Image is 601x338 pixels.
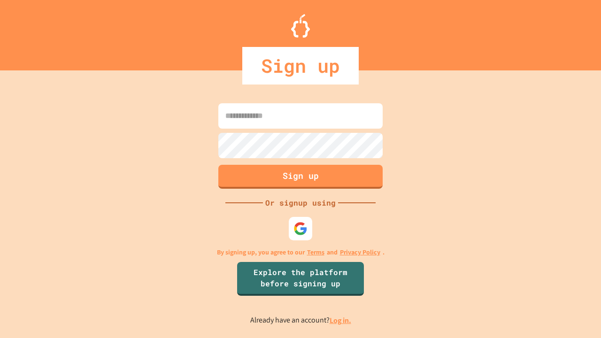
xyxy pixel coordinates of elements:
[263,197,338,208] div: Or signup using
[340,247,380,257] a: Privacy Policy
[291,14,310,38] img: Logo.svg
[218,165,383,189] button: Sign up
[293,222,308,236] img: google-icon.svg
[217,247,385,257] p: By signing up, you agree to our and .
[237,262,364,296] a: Explore the platform before signing up
[330,315,351,325] a: Log in.
[250,315,351,326] p: Already have an account?
[242,47,359,84] div: Sign up
[307,247,324,257] a: Terms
